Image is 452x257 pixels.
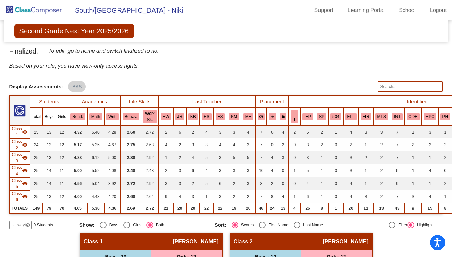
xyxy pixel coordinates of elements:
[267,177,278,190] td: 2
[30,108,43,125] th: Total
[121,125,141,138] td: 2.60
[30,151,43,164] td: 25
[56,203,68,213] td: 70
[241,164,255,177] td: 3
[104,151,121,164] td: 5.00
[12,191,22,203] span: Class 6
[9,63,139,69] i: Based on your role, you have view-only access rights.
[255,125,267,138] td: 7
[10,164,30,177] td: Allison Koepp - No Class Name
[121,177,141,190] td: 2.72
[278,125,289,138] td: 4
[373,138,390,151] td: 2
[121,138,141,151] td: 2.75
[141,151,158,164] td: 2.92
[159,125,173,138] td: 2
[405,190,422,203] td: 3
[422,164,438,177] td: 4
[373,177,390,190] td: 2
[56,177,68,190] td: 11
[43,177,56,190] td: 14
[186,125,200,138] td: 2
[300,164,315,177] td: 5
[186,203,200,213] td: 20
[405,138,422,151] td: 2
[278,151,289,164] td: 3
[405,108,422,125] th: Pattern of Discipline Referrals
[121,96,158,108] th: Life Skills
[214,190,227,203] td: 3
[359,190,373,203] td: 3
[68,151,87,164] td: 4.88
[30,164,43,177] td: 25
[70,113,85,120] button: Read.
[241,203,255,213] td: 20
[30,190,43,203] td: 25
[315,125,329,138] td: 2
[159,203,173,213] td: 21
[227,177,241,190] td: 2
[361,113,371,120] button: FIR
[87,138,104,151] td: 5.25
[200,190,213,203] td: 1
[359,177,373,190] td: 1
[393,5,421,16] a: School
[68,125,87,138] td: 4.32
[68,203,87,213] td: 4.65
[227,108,241,125] th: Karissa Minks
[186,190,200,203] td: 3
[343,177,359,190] td: 4
[359,138,373,151] td: 1
[422,177,438,190] td: 1
[343,108,359,125] th: English Language Learner
[422,108,438,125] th: Heavy Parent Communication
[315,108,329,125] th: IEP with speech only services
[390,138,405,151] td: 7
[343,164,359,177] td: 3
[267,108,278,125] th: Keep with students
[255,151,267,164] td: 7
[30,138,43,151] td: 24
[300,222,323,228] div: Last Name
[424,5,452,16] a: Logout
[12,165,22,177] span: Class 4
[390,108,405,125] th: Academic Intervention Service Provider(s)
[438,164,452,177] td: 0
[390,151,405,164] td: 7
[330,113,341,120] button: 504
[159,151,173,164] td: 1
[229,113,239,120] button: KM
[68,190,87,203] td: 4.00
[289,151,300,164] td: 0
[175,113,184,120] button: JR
[345,113,357,120] button: ELL
[328,125,343,138] td: 1
[106,113,119,120] button: Writ.
[422,138,438,151] td: 2
[227,125,241,138] td: 3
[289,190,300,203] td: 1
[22,142,28,148] mat-icon: visibility
[315,151,329,164] td: 1
[30,203,43,213] td: 149
[141,138,158,151] td: 2.63
[173,125,186,138] td: 6
[214,203,227,213] td: 22
[255,190,267,203] td: 7
[328,164,343,177] td: 0
[359,164,373,177] td: 1
[68,138,87,151] td: 5.17
[188,113,198,120] button: KB
[241,177,255,190] td: 3
[238,222,254,228] div: Scores
[11,222,25,228] span: Hallway
[359,151,373,164] td: 2
[243,113,253,120] button: ME
[267,125,278,138] td: 6
[56,190,68,203] td: 12
[9,84,63,90] span: Display Assessments:
[186,138,200,151] td: 3
[130,222,141,228] div: Girls
[56,138,68,151] td: 12
[104,164,121,177] td: 4.08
